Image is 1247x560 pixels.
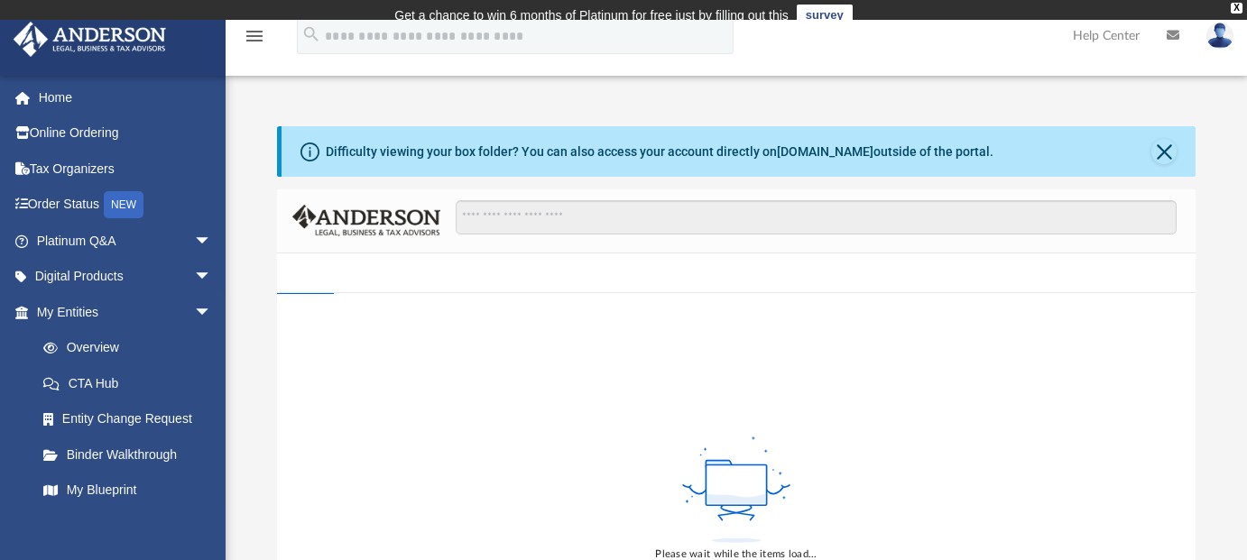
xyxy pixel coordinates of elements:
div: Difficulty viewing your box folder? You can also access your account directly on outside of the p... [326,142,993,161]
div: close [1231,3,1242,14]
a: Binder Walkthrough [25,436,239,473]
a: CTA Hub [25,365,239,401]
div: Get a chance to win 6 months of Platinum for free just by filling out this [394,5,789,26]
button: Close [1151,139,1177,164]
i: search [301,24,321,44]
a: Overview [25,330,239,366]
input: Search files and folders [456,200,1176,234]
a: menu [244,34,265,47]
span: arrow_drop_down [194,294,230,331]
img: Anderson Advisors Platinum Portal [8,22,171,57]
a: Entity Change Request [25,401,239,437]
a: Home [13,79,239,115]
a: Platinum Q&Aarrow_drop_down [13,223,239,259]
a: My Entitiesarrow_drop_down [13,294,239,330]
a: [DOMAIN_NAME] [777,144,873,159]
a: Order StatusNEW [13,187,239,224]
a: My Blueprint [25,473,230,509]
img: User Pic [1206,23,1233,49]
a: survey [797,5,853,26]
span: arrow_drop_down [194,259,230,296]
div: NEW [104,191,143,218]
a: Online Ordering [13,115,239,151]
a: Tax Organizers [13,151,239,187]
span: arrow_drop_down [194,223,230,260]
a: Digital Productsarrow_drop_down [13,259,239,295]
i: menu [244,25,265,47]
